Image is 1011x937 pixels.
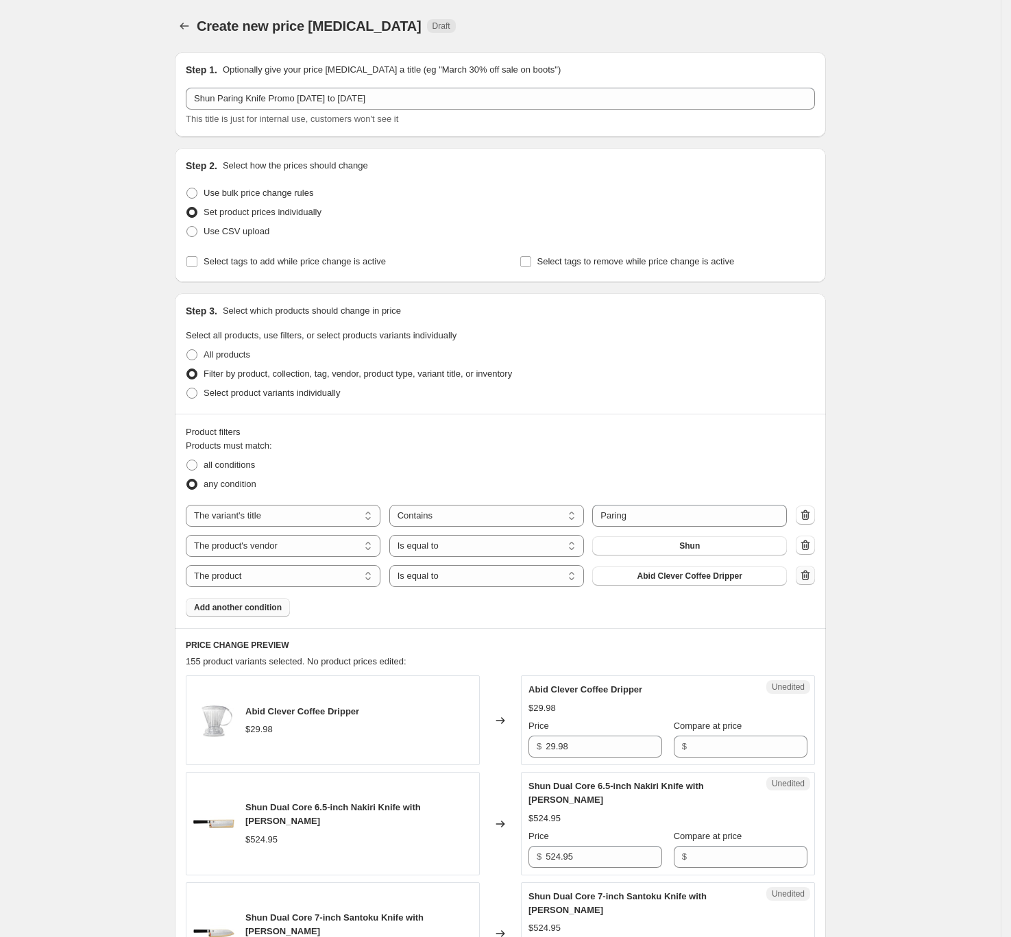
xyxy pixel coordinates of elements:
[186,330,456,340] span: Select all products, use filters, or select products variants individually
[528,831,549,841] span: Price
[223,63,561,77] p: Optionally give your price [MEDICAL_DATA] a title (eg "March 30% off sale on boots")
[679,540,700,551] span: Shun
[537,851,541,862] span: $
[186,304,217,318] h2: Step 3.
[245,912,424,936] span: Shun Dual Core 7-inch Santoku Knife with [PERSON_NAME]
[204,460,255,470] span: all conditions
[223,159,368,173] p: Select how the prices should change
[223,304,401,318] p: Select which products should change in price
[674,831,742,841] span: Compare at price
[186,640,815,651] h6: PRICE CHANGE PREVIEW
[637,571,742,582] span: Abid Clever Coffee Dripper
[204,349,250,360] span: All products
[204,207,321,217] span: Set product prices individually
[186,656,406,666] span: 155 product variants selected. No product prices edited:
[197,18,422,34] span: Create new price [MEDICAL_DATA]
[528,721,549,731] span: Price
[194,602,282,613] span: Add another condition
[433,21,450,32] span: Draft
[682,741,687,751] span: $
[204,388,340,398] span: Select product variants individually
[186,159,217,173] h2: Step 2.
[186,63,217,77] h2: Step 1.
[186,88,815,110] input: 30% off holiday sale
[204,479,256,489] span: any condition
[245,706,359,716] span: Abid Clever Coffee Dripper
[186,440,272,451] span: Products must match:
[175,16,194,36] button: Price change jobs
[772,888,805,899] span: Unedited
[537,256,735,266] span: Select tags to remove while price change is active
[193,803,234,845] img: VG0028-1_80x.jpg
[528,701,556,715] div: $29.98
[682,851,687,862] span: $
[204,226,269,236] span: Use CSV upload
[193,700,234,741] img: CLEVER-2_80x.jpg
[245,723,273,736] div: $29.98
[186,425,815,439] div: Product filters
[186,114,398,124] span: This title is just for internal use, customers won't see it
[592,536,787,555] button: Shun
[245,833,278,847] div: $524.95
[772,778,805,789] span: Unedited
[528,781,704,805] span: Shun Dual Core 6.5-inch Nakiri Knife with [PERSON_NAME]
[186,598,290,617] button: Add another condition
[528,812,561,825] div: $524.95
[528,921,561,935] div: $524.95
[537,741,541,751] span: $
[772,682,805,692] span: Unedited
[204,368,512,379] span: Filter by product, collection, tag, vendor, product type, variant title, or inventory
[528,891,707,915] span: Shun Dual Core 7-inch Santoku Knife with [PERSON_NAME]
[674,721,742,731] span: Compare at price
[592,566,787,586] button: Abid Clever Coffee Dripper
[204,188,313,198] span: Use bulk price change rules
[245,802,421,826] span: Shun Dual Core 6.5-inch Nakiri Knife with [PERSON_NAME]
[204,256,386,266] span: Select tags to add while price change is active
[528,684,642,695] span: Abid Clever Coffee Dripper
